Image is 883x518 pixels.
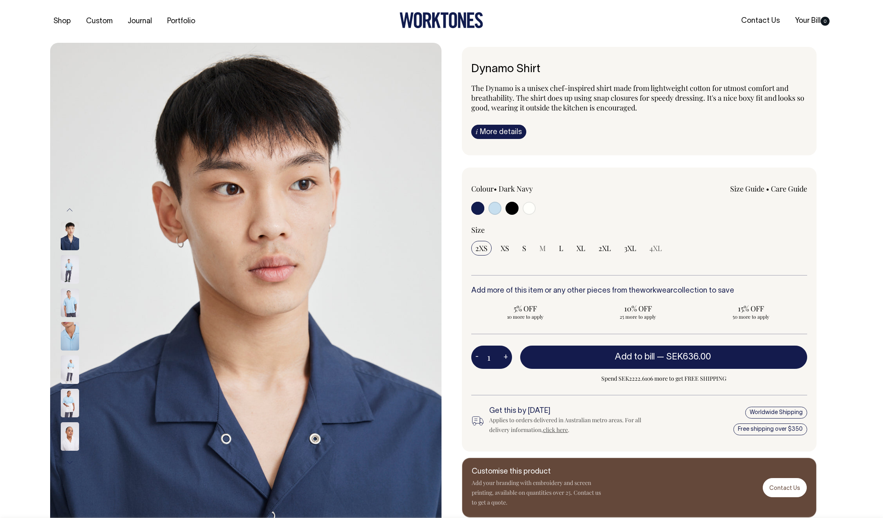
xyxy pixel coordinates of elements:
[543,426,568,434] a: click here
[501,243,509,253] span: XS
[471,241,492,256] input: 2XS
[701,313,801,320] span: 50 more to apply
[164,15,199,28] a: Portfolio
[594,241,615,256] input: 2XL
[584,301,692,322] input: 10% OFF 25 more to apply
[576,243,585,253] span: XL
[124,15,155,28] a: Journal
[572,241,589,256] input: XL
[588,313,688,320] span: 25 more to apply
[471,63,807,76] h6: Dynamo Shirt
[494,184,497,194] span: •
[522,243,526,253] span: S
[471,287,807,295] h6: Add more of this item or any other pieces from the collection to save
[588,304,688,313] span: 10% OFF
[471,83,804,112] span: The Dynamo is a unisex chef-inspired shirt made from lightweight cotton for utmost comfort and br...
[64,453,76,472] button: Next
[615,353,655,361] span: Add to bill
[738,14,783,28] a: Contact Us
[520,346,807,368] button: Add to bill —SEK636.00
[61,322,79,350] img: true-blue
[620,241,640,256] input: 3XL
[61,222,79,250] img: dark-navy
[64,201,76,219] button: Previous
[657,353,713,361] span: —
[535,241,550,256] input: M
[697,301,805,322] input: 15% OFF 50 more to apply
[497,241,513,256] input: XS
[640,287,673,294] a: workwear
[489,407,655,415] h6: Get this by [DATE]
[559,243,563,253] span: L
[475,243,488,253] span: 2XS
[701,304,801,313] span: 15% OFF
[471,125,526,139] a: iMore details
[555,241,567,256] input: L
[83,15,116,28] a: Custom
[61,422,79,451] img: off-white
[471,184,606,194] div: Colour
[471,349,483,366] button: -
[476,127,478,136] span: i
[472,468,602,476] h6: Customise this product
[598,243,611,253] span: 2XL
[645,241,666,256] input: 4XL
[771,184,807,194] a: Care Guide
[50,15,74,28] a: Shop
[792,14,833,28] a: Your Bill0
[499,184,533,194] label: Dark Navy
[730,184,764,194] a: Size Guide
[624,243,636,253] span: 3XL
[61,255,79,284] img: true-blue
[649,243,662,253] span: 4XL
[520,374,807,384] span: Spend SEK2222.6106 more to get FREE SHIPPING
[666,353,711,361] span: SEK636.00
[475,313,575,320] span: 10 more to apply
[61,355,79,384] img: true-blue
[472,478,602,507] p: Add your branding with embroidery and screen printing, available on quantities over 25. Contact u...
[518,241,530,256] input: S
[471,225,807,235] div: Size
[471,301,579,322] input: 5% OFF 10 more to apply
[61,289,79,317] img: true-blue
[499,349,512,366] button: +
[489,415,655,435] div: Applies to orders delivered in Australian metro areas. For all delivery information, .
[766,184,769,194] span: •
[61,389,79,417] img: true-blue
[539,243,546,253] span: M
[475,304,575,313] span: 5% OFF
[821,17,830,26] span: 0
[763,478,807,497] a: Contact Us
